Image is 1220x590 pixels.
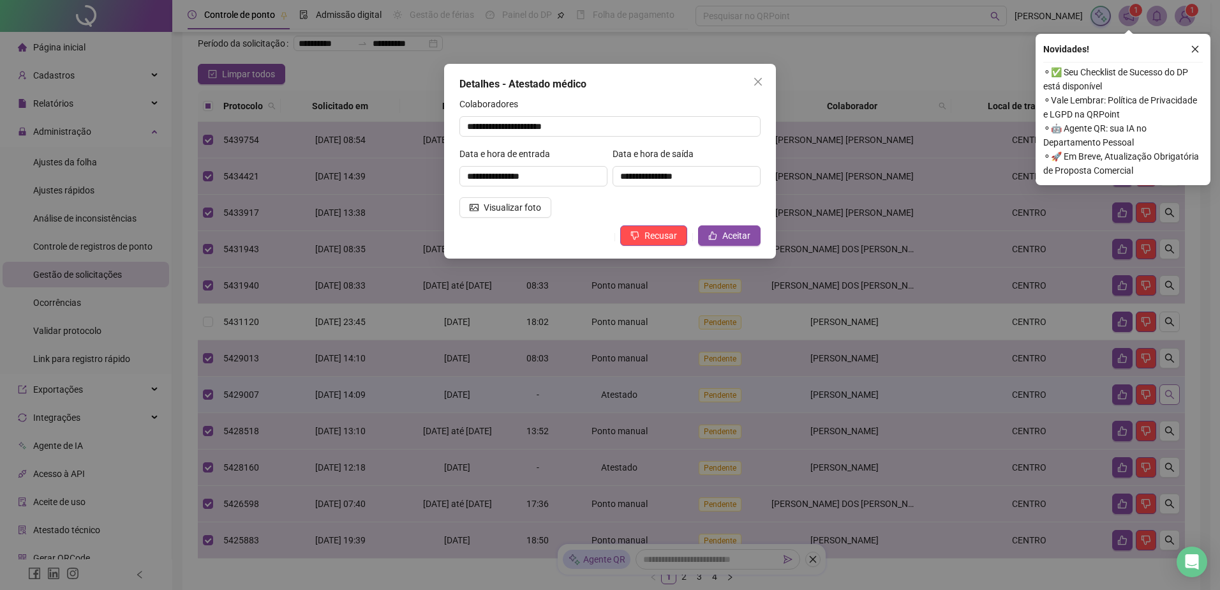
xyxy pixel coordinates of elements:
label: Data e hora de entrada [459,147,558,161]
div: Detalhes - Atestado médico [459,77,761,92]
span: Visualizar foto [484,200,541,215]
span: ⚬ 🚀 Em Breve, Atualização Obrigatória de Proposta Comercial [1043,149,1203,178]
button: Close [748,72,768,92]
span: close [1191,45,1200,54]
button: Visualizar foto [459,197,551,218]
label: Data e hora de saída [613,147,702,161]
div: Open Intercom Messenger [1177,547,1207,577]
span: ⚬ ✅ Seu Checklist de Sucesso do DP está disponível [1043,65,1203,93]
span: Aceitar [722,229,750,243]
span: close [753,77,763,87]
span: ⚬ 🤖 Agente QR: sua IA no Departamento Pessoal [1043,121,1203,149]
span: Recusar [644,229,677,243]
button: Recusar [620,225,687,246]
span: dislike [630,231,639,240]
span: picture [470,203,479,212]
span: Novidades ! [1043,42,1089,56]
span: ⚬ Vale Lembrar: Política de Privacidade e LGPD na QRPoint [1043,93,1203,121]
span: like [708,231,717,240]
button: Aceitar [698,225,761,246]
label: Colaboradores [459,97,526,111]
